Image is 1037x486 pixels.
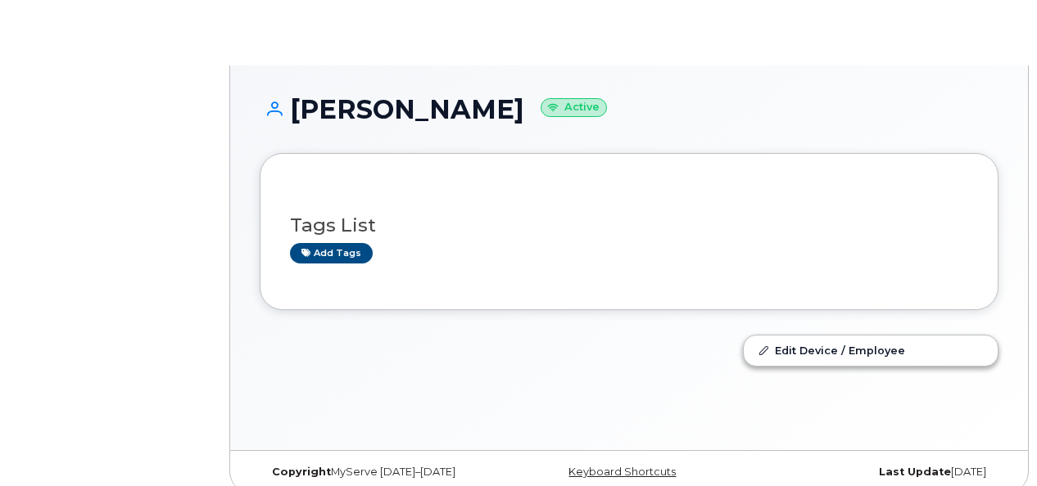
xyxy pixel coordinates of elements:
[568,466,676,478] a: Keyboard Shortcuts
[879,466,951,478] strong: Last Update
[260,95,999,124] h1: [PERSON_NAME]
[260,466,506,479] div: MyServe [DATE]–[DATE]
[752,466,999,479] div: [DATE]
[290,215,968,236] h3: Tags List
[290,243,373,263] a: Add tags
[744,335,998,365] a: Edit Device / Employee
[272,466,331,478] strong: Copyright
[541,98,607,117] small: Active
